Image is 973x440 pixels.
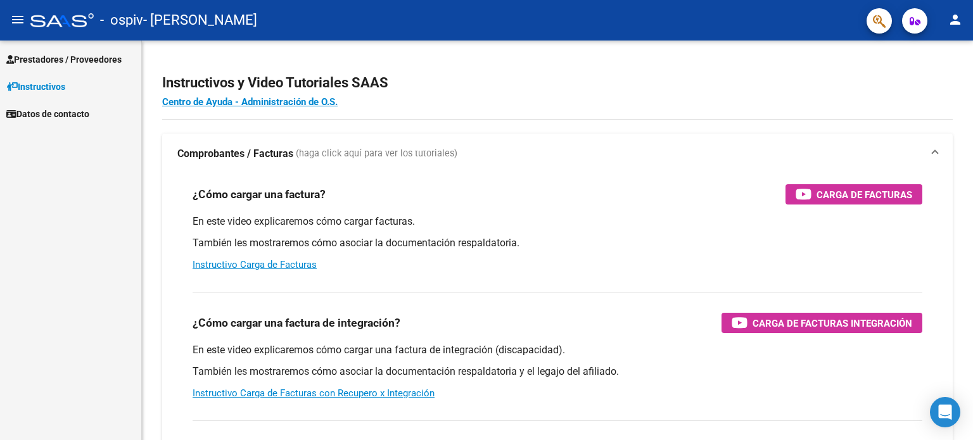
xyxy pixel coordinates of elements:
span: - [PERSON_NAME] [143,6,257,34]
a: Instructivo Carga de Facturas con Recupero x Integración [193,387,435,399]
span: Datos de contacto [6,107,89,121]
h2: Instructivos y Video Tutoriales SAAS [162,71,953,95]
h3: ¿Cómo cargar una factura? [193,185,326,203]
mat-icon: person [948,12,963,27]
p: En este video explicaremos cómo cargar facturas. [193,215,922,229]
a: Centro de Ayuda - Administración de O.S. [162,96,338,108]
div: Open Intercom Messenger [930,397,960,427]
mat-expansion-panel-header: Comprobantes / Facturas (haga click aquí para ver los tutoriales) [162,134,953,174]
strong: Comprobantes / Facturas [177,147,293,161]
span: Instructivos [6,80,65,94]
button: Carga de Facturas [785,184,922,204]
button: Carga de Facturas Integración [722,313,922,333]
h3: ¿Cómo cargar una factura de integración? [193,314,400,332]
span: (haga click aquí para ver los tutoriales) [296,147,457,161]
span: - ospiv [100,6,143,34]
mat-icon: menu [10,12,25,27]
span: Carga de Facturas [817,187,912,203]
p: En este video explicaremos cómo cargar una factura de integración (discapacidad). [193,343,922,357]
p: También les mostraremos cómo asociar la documentación respaldatoria. [193,236,922,250]
span: Carga de Facturas Integración [753,315,912,331]
a: Instructivo Carga de Facturas [193,259,317,270]
p: También les mostraremos cómo asociar la documentación respaldatoria y el legajo del afiliado. [193,365,922,379]
span: Prestadores / Proveedores [6,53,122,66]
